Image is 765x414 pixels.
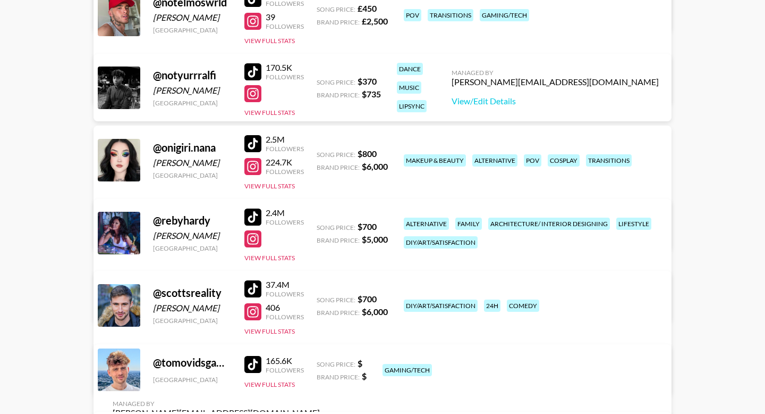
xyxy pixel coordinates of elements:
[266,12,304,22] div: 39
[362,89,381,99] strong: $ 735
[113,400,320,408] div: Managed By
[586,154,632,167] div: transitions
[244,327,295,335] button: View Full Stats
[616,218,651,230] div: lifestyle
[397,100,427,112] div: lipsync
[244,254,295,262] button: View Full Stats
[153,214,232,227] div: @ rebyhardy
[266,355,304,366] div: 165.6K
[317,151,355,159] span: Song Price:
[266,168,304,176] div: Followers
[153,317,232,325] div: [GEOGRAPHIC_DATA]
[266,366,304,374] div: Followers
[266,208,304,218] div: 2.4M
[404,218,449,230] div: alternative
[153,158,232,168] div: [PERSON_NAME]
[317,309,360,317] span: Brand Price:
[266,313,304,321] div: Followers
[362,234,388,244] strong: $ 5,000
[452,69,659,77] div: Managed By
[153,26,232,34] div: [GEOGRAPHIC_DATA]
[153,376,232,384] div: [GEOGRAPHIC_DATA]
[397,63,423,75] div: dance
[153,356,232,369] div: @ tomovidsgames
[266,279,304,290] div: 37.4M
[362,371,367,381] strong: $
[244,182,295,190] button: View Full Stats
[362,161,388,171] strong: $ 6,000
[266,290,304,298] div: Followers
[452,96,659,106] a: View/Edit Details
[153,99,232,107] div: [GEOGRAPHIC_DATA]
[472,154,517,167] div: alternative
[362,16,388,26] strong: £ 2,500
[488,218,610,230] div: architecture/ interior designing
[266,157,304,168] div: 224.7K
[382,364,432,376] div: gaming/tech
[317,163,360,171] span: Brand Price:
[244,37,295,45] button: View Full Stats
[317,236,360,244] span: Brand Price:
[153,171,232,179] div: [GEOGRAPHIC_DATA]
[266,145,304,153] div: Followers
[317,296,355,304] span: Song Price:
[153,85,232,96] div: [PERSON_NAME]
[404,300,478,312] div: diy/art/satisfaction
[153,12,232,23] div: [PERSON_NAME]
[317,5,355,13] span: Song Price:
[455,218,482,230] div: family
[404,154,466,167] div: makeup & beauty
[153,69,232,82] div: @ notyurrralfi
[362,307,388,317] strong: $ 6,000
[317,18,360,26] span: Brand Price:
[317,223,355,231] span: Song Price:
[507,300,539,312] div: comedy
[428,9,473,21] div: transitions
[153,244,232,252] div: [GEOGRAPHIC_DATA]
[244,380,295,388] button: View Full Stats
[358,76,377,86] strong: $ 370
[266,134,304,145] div: 2.5M
[266,218,304,226] div: Followers
[317,373,360,381] span: Brand Price:
[266,302,304,313] div: 406
[266,22,304,30] div: Followers
[484,300,500,312] div: 24h
[404,236,478,249] div: diy/art/satisfaction
[266,73,304,81] div: Followers
[358,294,377,304] strong: $ 700
[317,360,355,368] span: Song Price:
[397,81,421,94] div: music
[266,62,304,73] div: 170.5K
[358,358,362,368] strong: $
[358,221,377,231] strong: $ 700
[358,3,377,13] strong: £ 450
[317,91,360,99] span: Brand Price:
[153,230,232,241] div: [PERSON_NAME]
[153,286,232,300] div: @ scottsreality
[153,141,232,154] div: @ onigiri.nana
[244,109,295,117] button: View Full Stats
[548,154,580,167] div: cosplay
[480,9,529,21] div: gaming/tech
[358,148,377,159] strong: $ 800
[404,9,421,21] div: pov
[524,154,541,167] div: pov
[153,303,232,313] div: [PERSON_NAME]
[452,77,659,87] div: [PERSON_NAME][EMAIL_ADDRESS][DOMAIN_NAME]
[317,78,355,86] span: Song Price:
